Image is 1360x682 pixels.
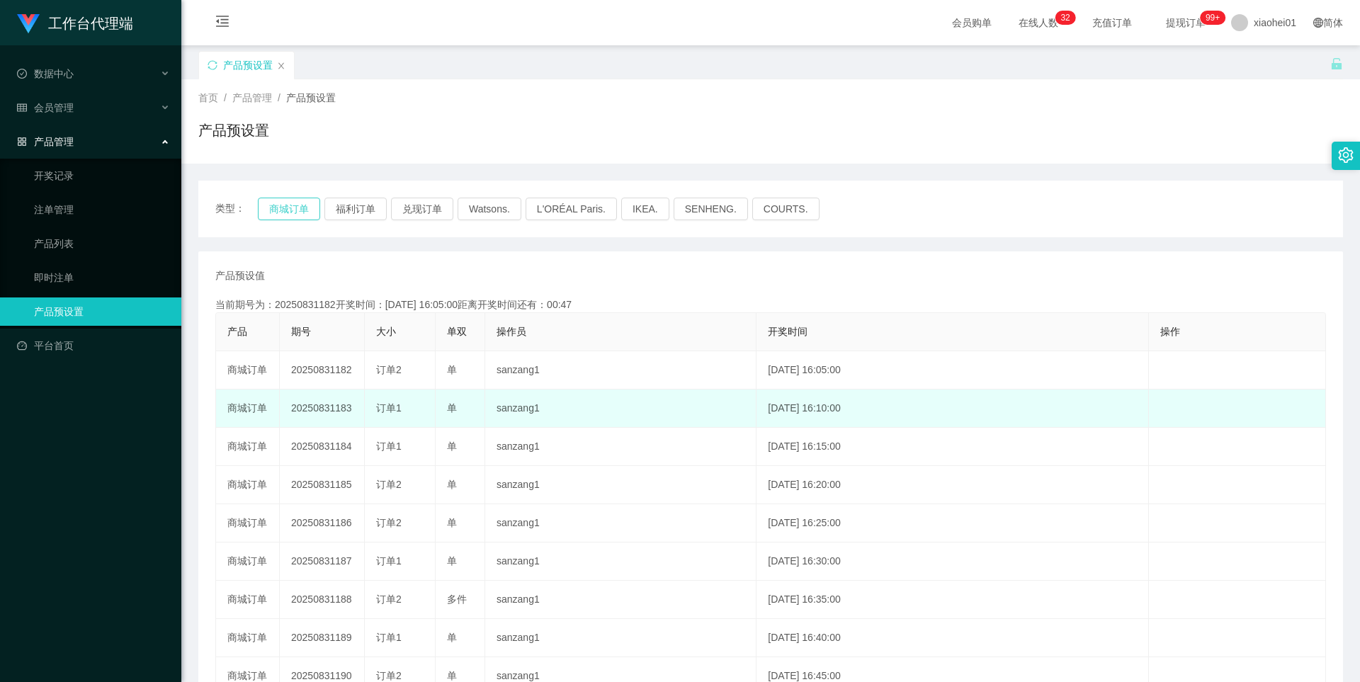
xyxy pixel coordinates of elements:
td: 商城订单 [216,504,280,542]
i: 图标: setting [1338,147,1354,163]
span: 产品管理 [17,136,74,147]
td: 20250831186 [280,504,365,542]
i: 图标: check-circle-o [17,69,27,79]
td: 商城订单 [216,428,280,466]
span: 订单1 [376,555,402,567]
span: 订单1 [376,632,402,643]
span: 订单1 [376,441,402,452]
td: sanzang1 [485,390,756,428]
button: IKEA. [621,198,669,220]
a: 即时注单 [34,263,170,292]
span: 单 [447,632,457,643]
span: 数据中心 [17,68,74,79]
i: 图标: global [1313,18,1323,28]
td: [DATE] 16:25:00 [756,504,1149,542]
button: SENHENG. [674,198,748,220]
td: 商城订单 [216,466,280,504]
td: [DATE] 16:35:00 [756,581,1149,619]
td: 商城订单 [216,351,280,390]
span: 提现订单 [1159,18,1213,28]
td: 20250831185 [280,466,365,504]
td: [DATE] 16:20:00 [756,466,1149,504]
a: 开奖记录 [34,161,170,190]
span: 在线人数 [1011,18,1065,28]
span: 充值订单 [1085,18,1139,28]
a: 注单管理 [34,195,170,224]
td: [DATE] 16:30:00 [756,542,1149,581]
td: 商城订单 [216,542,280,581]
td: sanzang1 [485,619,756,657]
span: / [278,92,280,103]
h1: 产品预设置 [198,120,269,141]
span: 产品预设值 [215,268,265,283]
i: 图标: appstore-o [17,137,27,147]
span: / [224,92,227,103]
td: 商城订单 [216,390,280,428]
span: 产品管理 [232,92,272,103]
a: 图标: dashboard平台首页 [17,331,170,360]
td: sanzang1 [485,428,756,466]
img: logo.9652507e.png [17,14,40,34]
h1: 工作台代理端 [48,1,133,46]
sup: 1032 [1200,11,1225,25]
td: 20250831184 [280,428,365,466]
td: 商城订单 [216,619,280,657]
span: 单 [447,364,457,375]
span: 单 [447,517,457,528]
span: 单双 [447,326,467,337]
td: [DATE] 16:10:00 [756,390,1149,428]
td: [DATE] 16:05:00 [756,351,1149,390]
span: 操作员 [497,326,526,337]
td: 20250831188 [280,581,365,619]
span: 单 [447,670,457,681]
span: 操作 [1160,326,1180,337]
td: [DATE] 16:40:00 [756,619,1149,657]
td: 20250831182 [280,351,365,390]
button: COURTS. [752,198,820,220]
a: 产品预设置 [34,297,170,326]
span: 首页 [198,92,218,103]
i: 图标: unlock [1330,57,1343,70]
div: 当前期号为：20250831182开奖时间：[DATE] 16:05:00距离开奖时间还有：00:47 [215,297,1326,312]
span: 订单2 [376,364,402,375]
button: 商城订单 [258,198,320,220]
span: 订单2 [376,670,402,681]
span: 单 [447,555,457,567]
td: sanzang1 [485,504,756,542]
div: 产品预设置 [223,52,273,79]
span: 产品预设置 [286,92,336,103]
i: 图标: table [17,103,27,113]
td: 20250831183 [280,390,365,428]
a: 工作台代理端 [17,17,133,28]
td: 20250831187 [280,542,365,581]
span: 产品 [227,326,247,337]
span: 期号 [291,326,311,337]
td: sanzang1 [485,466,756,504]
span: 订单2 [376,593,402,605]
td: sanzang1 [485,351,756,390]
p: 2 [1065,11,1070,25]
span: 单 [447,441,457,452]
span: 订单2 [376,517,402,528]
sup: 32 [1055,11,1075,25]
span: 类型： [215,198,258,220]
span: 大小 [376,326,396,337]
span: 会员管理 [17,102,74,113]
p: 3 [1060,11,1065,25]
i: 图标: menu-fold [198,1,246,46]
td: sanzang1 [485,542,756,581]
td: 20250831189 [280,619,365,657]
button: Watsons. [458,198,521,220]
i: 图标: close [277,62,285,70]
span: 单 [447,479,457,490]
button: 兑现订单 [391,198,453,220]
i: 图标: sync [208,60,217,70]
span: 多件 [447,593,467,605]
span: 订单2 [376,479,402,490]
button: L'ORÉAL Paris. [526,198,617,220]
td: 商城订单 [216,581,280,619]
a: 产品列表 [34,229,170,258]
span: 单 [447,402,457,414]
span: 订单1 [376,402,402,414]
td: [DATE] 16:15:00 [756,428,1149,466]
